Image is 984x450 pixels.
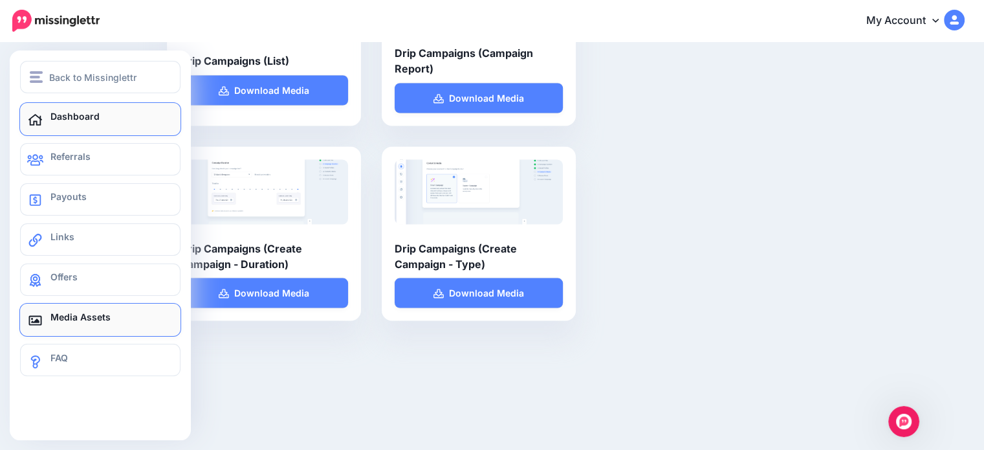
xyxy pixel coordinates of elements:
[30,71,43,83] img: menu.png
[395,45,563,76] b: Drip Campaigns (Campaign Report)
[21,121,202,172] div: You’ll get replies here and in your email: ✉️
[180,278,348,308] a: Download Media
[180,75,348,105] a: Download Media
[57,242,238,293] div: Please let me know if there is any chance to update media assets for affiliated clients. I found ...
[20,264,180,296] a: Offers
[202,5,227,30] button: Home
[20,183,180,216] a: Payouts
[37,7,58,28] img: Profile image for Fin
[63,16,161,29] p: The team can also help
[50,151,91,162] span: Referrals
[10,113,248,235] div: Fin says…
[180,136,348,241] img: Drip_Campaigns_Create_Campaign_-_Duration.png
[8,5,33,30] button: go back
[395,278,563,308] a: Download Media
[11,324,248,346] textarea: Message…
[20,351,30,361] button: Emoji picker
[41,351,51,361] button: Gif picker
[21,147,124,170] b: [EMAIL_ADDRESS][DOMAIN_NAME]
[50,352,68,363] span: FAQ
[82,351,93,361] button: Start recording
[20,143,180,175] a: Referrals
[222,346,243,366] button: Send a message…
[853,5,965,37] a: My Account
[10,113,212,212] div: You’ll get replies here and in your email:✉️[EMAIL_ADDRESS][DOMAIN_NAME]The team will be back🕒Lat...
[395,137,563,242] img: Drip_Campaigns_Create_Campaign_-_Type.png
[50,191,87,202] span: Payouts
[395,240,563,271] b: Drip Campaigns (Create Campaign - Type)
[63,6,78,16] h1: Fin
[20,304,180,336] a: Media Assets
[21,214,76,221] div: Fin • 11m ago
[180,53,348,69] b: Drip Campaigns (List)
[215,82,239,95] div: Hello
[395,83,563,113] a: Download Media
[180,240,348,271] b: Drip Campaigns (Create Campaign - Duration)
[10,74,248,113] div: user says…
[50,231,74,242] span: Links
[10,234,248,316] div: user says…
[227,5,250,28] div: Close
[20,223,180,256] a: Links
[49,70,137,85] span: Back to Missinglettr
[12,10,100,32] img: Missinglettr
[50,271,78,282] span: Offers
[50,111,100,122] span: Dashboard
[20,344,180,376] a: FAQ
[205,74,249,103] div: Hello
[61,351,72,361] button: Upload attachment
[32,192,96,202] b: Later [DATE]
[20,61,180,93] button: Back to Missinglettr
[47,234,248,300] div: Please let me know if there is any chance to update media assets for affiliated clients. I found ...
[50,311,111,322] span: Media Assets
[21,178,202,203] div: The team will be back 🕒
[20,103,180,135] a: Dashboard
[888,406,919,437] iframe: Intercom live chat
